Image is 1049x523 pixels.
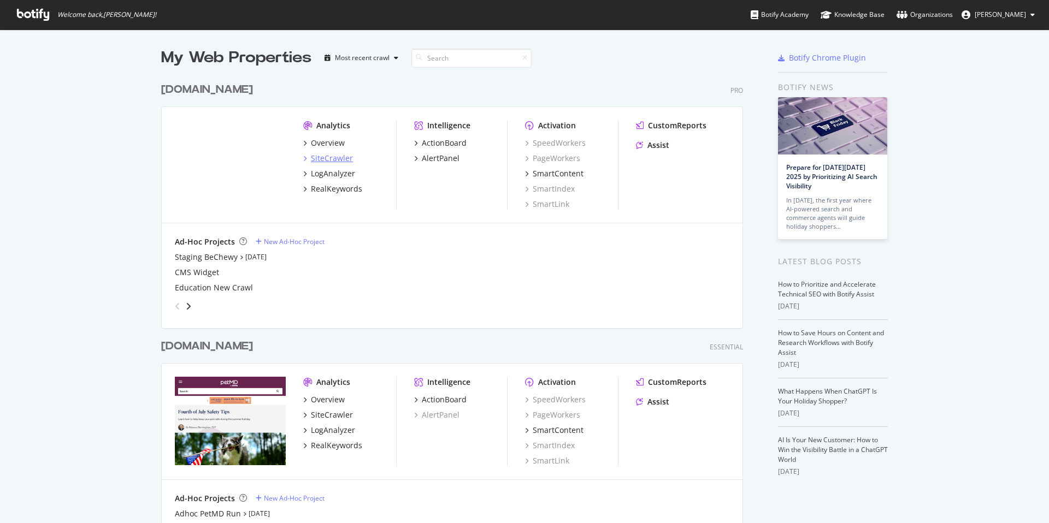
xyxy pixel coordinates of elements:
[311,153,353,164] div: SiteCrawler
[256,237,325,246] a: New Ad-Hoc Project
[249,509,270,518] a: [DATE]
[311,440,362,451] div: RealKeywords
[525,394,586,405] a: SpeedWorkers
[335,55,390,61] div: Most recent crawl
[525,153,580,164] a: PageWorkers
[175,508,241,519] a: Adhoc PetMD Run
[311,138,345,148] div: Overview
[778,387,877,406] a: What Happens When ChatGPT Is Your Holiday Shopper?
[256,494,325,503] a: New Ad-Hoc Project
[303,394,345,405] a: Overview
[525,138,586,148] a: SpeedWorkers
[648,377,706,388] div: CustomReports
[175,252,238,263] a: Staging BeChewy
[636,120,706,131] a: CustomReports
[303,409,353,420] a: SiteCrawler
[538,120,576,131] div: Activation
[411,49,532,68] input: Search
[422,138,467,148] div: ActionBoard
[636,140,669,151] a: Assist
[525,455,569,466] a: SmartLink
[311,425,355,436] div: LogAnalyzer
[525,409,580,420] div: PageWorkers
[175,377,286,465] img: www.petmd.com
[778,52,866,63] a: Botify Chrome Plugin
[636,377,706,388] a: CustomReports
[161,338,253,354] div: [DOMAIN_NAME]
[897,9,953,20] div: Organizations
[789,52,866,63] div: Botify Chrome Plugin
[533,425,584,436] div: SmartContent
[778,328,884,357] a: How to Save Hours on Content and Research Workflows with Botify Assist
[427,120,470,131] div: Intelligence
[975,10,1026,19] span: Steve Valenza
[953,6,1044,23] button: [PERSON_NAME]
[303,440,362,451] a: RealKeywords
[751,9,809,20] div: Botify Academy
[264,237,325,246] div: New Ad-Hoc Project
[786,196,879,231] div: In [DATE], the first year where AI-powered search and commerce agents will guide holiday shoppers…
[303,183,362,194] a: RealKeywords
[525,425,584,436] a: SmartContent
[786,163,877,191] a: Prepare for [DATE][DATE] 2025 by Prioritizing AI Search Visibility
[525,183,575,194] a: SmartIndex
[303,425,355,436] a: LogAnalyzer
[161,82,257,98] a: [DOMAIN_NAME]
[778,435,888,464] a: AI Is Your New Customer: How to Win the Visibility Battle in a ChatGPT World
[245,252,267,261] a: [DATE]
[320,49,403,67] button: Most recent crawl
[778,408,888,418] div: [DATE]
[778,255,888,268] div: Latest Blog Posts
[533,168,584,179] div: SmartContent
[525,440,575,451] a: SmartIndex
[175,236,235,247] div: Ad-Hoc Projects
[648,120,706,131] div: CustomReports
[414,394,467,405] a: ActionBoard
[161,338,257,354] a: [DOMAIN_NAME]
[311,168,355,179] div: LogAnalyzer
[647,396,669,407] div: Assist
[161,47,311,69] div: My Web Properties
[311,409,353,420] div: SiteCrawler
[730,86,743,95] div: Pro
[821,9,885,20] div: Knowledge Base
[414,153,459,164] a: AlertPanel
[414,138,467,148] a: ActionBoard
[538,377,576,388] div: Activation
[175,282,253,293] a: Education New Crawl
[311,183,362,194] div: RealKeywords
[414,409,459,420] a: AlertPanel
[778,301,888,311] div: [DATE]
[422,394,467,405] div: ActionBoard
[303,153,353,164] a: SiteCrawler
[161,82,253,98] div: [DOMAIN_NAME]
[311,394,345,405] div: Overview
[185,301,192,312] div: angle-right
[427,377,470,388] div: Intelligence
[175,267,219,278] a: CMS Widget
[647,140,669,151] div: Assist
[57,10,156,19] span: Welcome back, [PERSON_NAME] !
[316,120,350,131] div: Analytics
[525,168,584,179] a: SmartContent
[778,360,888,370] div: [DATE]
[778,467,888,477] div: [DATE]
[303,138,345,148] a: Overview
[525,199,569,210] a: SmartLink
[636,396,669,407] a: Assist
[264,494,325,503] div: New Ad-Hoc Project
[316,377,350,388] div: Analytics
[175,493,235,504] div: Ad-Hoc Projects
[422,153,459,164] div: AlertPanel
